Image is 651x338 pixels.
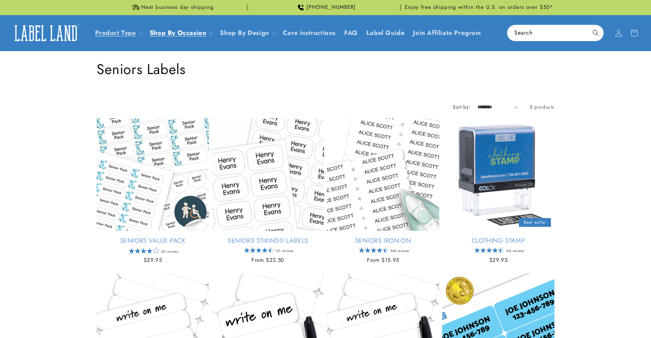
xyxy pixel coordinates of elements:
img: Label Land [11,22,81,44]
label: Sort by: [453,103,470,110]
a: Product Type [95,28,136,37]
span: Care instructions [283,29,336,37]
a: Seniors Stikins® Labels [212,237,324,245]
a: Clothing Stamp [442,237,554,245]
a: Label Land [8,19,84,47]
span: 8 products [530,103,554,110]
span: Label Guide [366,29,405,37]
span: Shop By Occasion [150,29,206,37]
iframe: Gorgias Floating Chat [503,305,644,331]
summary: Shop By Occasion [145,25,216,41]
a: Label Guide [362,25,409,41]
a: Care instructions [279,25,340,41]
summary: Shop By Design [216,25,278,41]
span: FAQ [344,29,358,37]
span: Join Affiliate Program [413,29,481,37]
a: Seniors Iron-On [327,237,439,245]
a: Shop By Design [220,28,269,37]
a: Seniors Value Pack [97,237,209,245]
a: Join Affiliate Program [409,25,485,41]
summary: Product Type [91,25,145,41]
button: Search [588,25,603,41]
span: Enjoy free shipping within the U.S. on orders over $50* [405,4,553,11]
span: Next business day shipping [141,4,214,11]
span: [PHONE_NUMBER] [306,4,356,11]
a: FAQ [340,25,362,41]
h1: Seniors Labels [97,60,554,78]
